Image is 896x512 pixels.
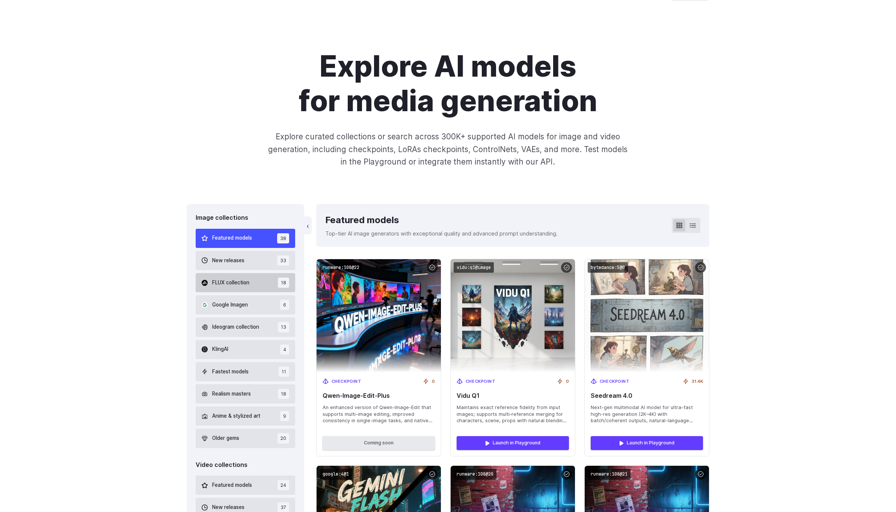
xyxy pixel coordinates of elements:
button: Google Imagen 6 [196,295,295,314]
span: 31.4K [692,378,703,385]
button: Featured models 24 [196,476,295,495]
img: Qwen-Image-Edit-Plus [317,259,441,372]
span: New releases [212,503,244,512]
span: Checkpoint [466,378,496,385]
img: Vidu Q1 [451,259,575,372]
span: Featured models [212,481,252,489]
span: 18 [278,389,289,399]
span: Google Imagen [212,301,248,309]
a: Launch in Playground [591,436,703,450]
button: Realism masters 18 [196,384,295,403]
span: 13 [278,322,289,332]
button: Fastest models 11 [196,362,295,381]
span: 18 [278,278,289,288]
span: An enhanced version of Qwen-Image-Edit that supports multi-image editing, improved consistency in... [323,404,435,424]
code: google:4@1 [320,469,352,480]
span: Realism masters [212,390,251,398]
span: 9 [280,411,289,421]
span: 11 [279,367,289,377]
img: Seedream 4.0 [585,259,709,372]
span: KlingAI [212,345,228,353]
button: Anime & stylized art 9 [196,406,295,426]
span: Seedream 4.0 [591,392,703,399]
button: New releases 33 [196,251,295,270]
span: Checkpoint [332,378,362,385]
span: Fastest models [212,368,249,376]
span: 0 [566,378,569,385]
code: vidu:q1@image [454,262,494,273]
div: Video collections [196,460,295,470]
span: 0 [432,378,435,385]
span: FLUX collection [212,279,249,287]
span: Older gems [212,434,239,443]
div: Featured models [325,213,558,227]
button: ‹ [304,216,312,234]
button: Ideogram collection 13 [196,317,295,337]
span: Ideogram collection [212,323,259,331]
button: FLUX collection 18 [196,273,295,292]
span: Maintains exact reference fidelity from input images; supports multi‑reference merging for charac... [457,404,569,424]
h1: Explore AI models for media generation [239,49,657,118]
span: Vidu Q1 [457,392,569,399]
span: 38 [277,233,289,243]
button: KlingAI 4 [196,340,295,359]
code: runware:108@20 [454,469,496,480]
p: Explore curated collections or search across 300K+ supported AI models for image and video genera... [265,130,631,168]
button: Coming soon [323,436,435,450]
span: Anime & stylized art [212,412,260,420]
div: Image collections [196,213,295,223]
span: 20 [278,433,289,443]
p: Top-tier AI image generators with exceptional quality and advanced prompt understanding. [325,229,558,238]
span: Next-gen multimodal AI model for ultra-fast high-res generation (2K–4K) with batch/coherent outpu... [591,404,703,424]
span: Featured models [212,234,252,242]
span: 4 [280,344,289,355]
span: Checkpoint [600,378,630,385]
span: Qwen-Image-Edit-Plus [323,392,435,399]
span: 24 [278,480,289,490]
a: Launch in Playground [457,436,569,450]
span: 6 [280,300,289,310]
span: New releases [212,257,244,265]
code: runware:108@22 [320,262,362,273]
button: Older gems 20 [196,429,295,448]
code: runware:108@21 [588,469,631,480]
button: Featured models 38 [196,229,295,248]
code: bytedance:5@0 [588,262,628,273]
span: 33 [277,255,289,266]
